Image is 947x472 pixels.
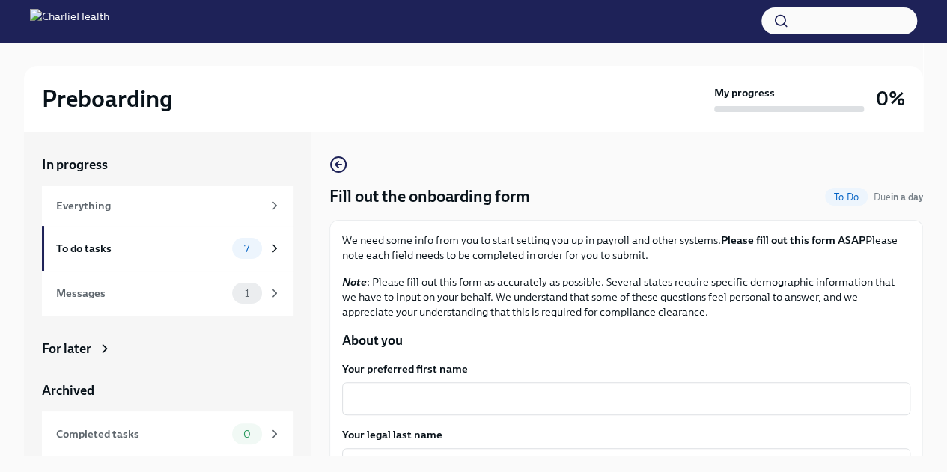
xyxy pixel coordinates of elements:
[42,381,293,399] a: Archived
[56,426,226,442] div: Completed tasks
[56,285,226,301] div: Messages
[42,271,293,316] a: Messages1
[342,361,910,376] label: Your preferred first name
[876,85,905,112] h3: 0%
[56,197,262,214] div: Everything
[329,186,530,208] h4: Fill out the onboarding form
[42,340,91,358] div: For later
[56,240,226,257] div: To do tasks
[42,340,293,358] a: For later
[234,429,260,440] span: 0
[30,9,109,33] img: CharlieHealth
[42,156,293,174] a: In progress
[891,191,923,203] strong: in a day
[874,190,923,204] span: October 2nd, 2025 06:00
[342,233,910,263] p: We need some info from you to start setting you up in payroll and other systems. Please note each...
[42,226,293,271] a: To do tasks7
[721,233,865,247] strong: Please fill out this form ASAP
[342,427,910,442] label: Your legal last name
[236,288,258,299] span: 1
[235,243,258,254] span: 7
[874,191,923,203] span: Due
[42,186,293,226] a: Everything
[42,411,293,456] a: Completed tasks0
[342,331,910,349] p: About you
[714,85,775,100] strong: My progress
[825,191,868,203] span: To Do
[42,84,173,114] h2: Preboarding
[342,275,910,319] p: : Please fill out this form as accurately as possible. Several states require specific demographi...
[342,275,367,289] strong: Note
